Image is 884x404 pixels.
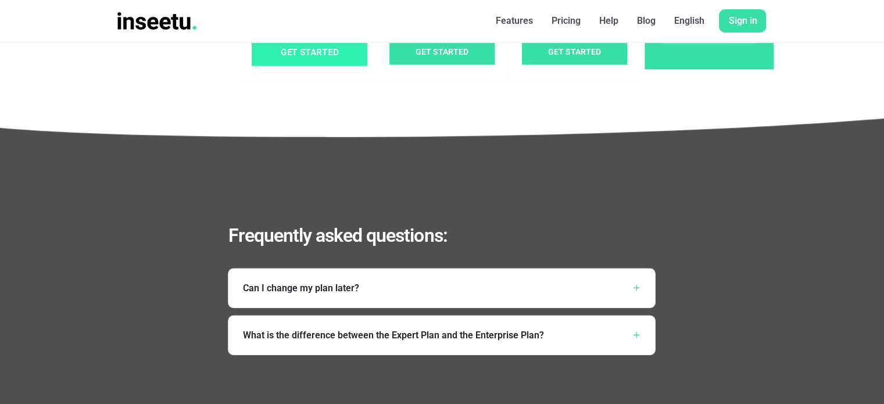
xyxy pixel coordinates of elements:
a: Features [486,9,542,33]
font: Help [599,15,618,26]
div: Can I change my plan later? [242,283,641,294]
a: English [664,9,713,33]
a: Get started [521,38,628,65]
div: What is the difference between the Expert Plan and the Enterprise Plan? [242,330,641,341]
a: Sign in [719,9,766,33]
a: Pricing [542,9,589,33]
a: Blog [627,9,664,33]
font: Pricing [551,15,580,26]
span: Can I change my plan later? [242,283,359,294]
font: Blog [636,15,655,26]
font: Sign in [728,15,757,26]
a: Help [589,9,627,33]
a: Get started [251,37,368,67]
img: INSEETU [117,12,196,30]
span: Frequently asked questions: [228,224,447,246]
font: Features [495,15,532,26]
span: What is the difference between the Expert Plan and the Enterprise Plan? [242,330,543,341]
a: Get started [389,38,495,65]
